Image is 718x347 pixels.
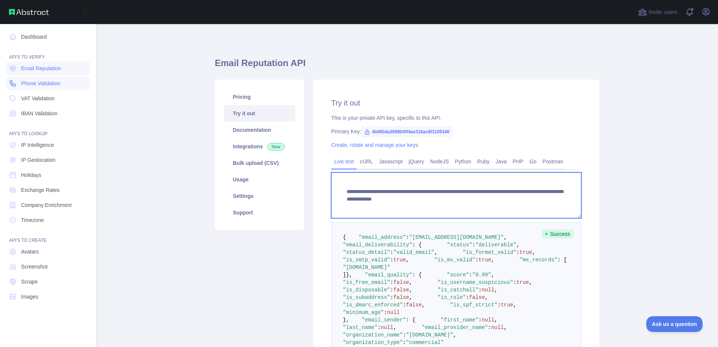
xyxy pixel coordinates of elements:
span: , [434,249,437,255]
span: : [377,324,380,330]
span: "status_detail" [343,249,390,255]
span: , [494,287,497,293]
span: "[DOMAIN_NAME]" [406,332,453,338]
span: null [482,317,495,323]
a: Settings [224,188,295,204]
span: true [520,249,532,255]
a: Screenshot [6,260,90,273]
span: "is_smtp_valid" [343,257,390,263]
iframe: Toggle Customer Support [646,316,703,332]
span: "first_name" [440,317,478,323]
a: Python [452,155,474,167]
span: "organization_name" [343,332,403,338]
span: : [466,294,469,300]
span: Company Enrichment [21,201,72,209]
span: "is_mx_valid" [434,257,475,263]
span: false [469,294,485,300]
span: Scrape [21,278,38,285]
span: "last_name" [343,324,377,330]
span: "deliverable" [475,242,516,248]
span: "email_deliverability" [343,242,412,248]
img: Abstract API [9,9,49,15]
a: IBAN Validation [6,107,90,120]
a: Avatars [6,245,90,258]
span: null [491,324,504,330]
a: Try it out [224,105,295,122]
span: "email_sender" [362,317,406,323]
span: : [390,294,393,300]
span: "is_format_valid" [463,249,516,255]
div: API'S TO CREATE [6,228,90,243]
span: , [504,324,507,330]
span: Screenshot [21,263,48,270]
a: NodeJS [427,155,452,167]
span: false [393,279,409,285]
span: { [343,234,346,240]
span: "email_quality" [365,272,412,278]
div: API'S TO LOOKUP [6,122,90,137]
span: , [409,294,412,300]
span: "minimum_age" [343,309,384,315]
span: ] [343,272,346,278]
a: Go [526,155,540,167]
a: IP Geolocation [6,153,90,167]
span: : [478,317,481,323]
span: Holidays [21,171,41,179]
span: , [504,234,507,240]
span: : { [406,317,415,323]
span: : [390,279,393,285]
span: : [403,302,406,308]
a: Postman [540,155,566,167]
span: , [393,324,396,330]
span: "score" [447,272,469,278]
a: Scrape [6,275,90,288]
span: : [475,257,478,263]
span: IP Geolocation [21,156,56,164]
span: Exchange Rates [21,186,60,194]
a: Usage [224,171,295,188]
span: true [516,279,529,285]
button: Invite users [637,6,679,18]
a: jQuery [406,155,427,167]
span: , [532,249,535,255]
div: API'S TO VERIFY [6,45,90,60]
span: "is_spf_strict" [450,302,498,308]
span: , [529,279,532,285]
span: "organization_type" [343,339,403,345]
a: Integrations New [224,138,295,155]
span: }, [346,272,352,278]
span: : [478,287,481,293]
a: Documentation [224,122,295,138]
a: Images [6,290,90,303]
span: : [488,324,491,330]
span: IBAN Validation [21,110,57,117]
a: Bulk upload (CSV) [224,155,295,171]
span: IP Intelligence [21,141,54,149]
span: : [390,249,393,255]
a: Live test [331,155,357,167]
span: 4b060da399904ff4ae316ac8f3105346 [361,126,453,137]
span: : [384,309,387,315]
span: , [491,272,494,278]
span: , [409,287,412,293]
span: "is_role" [437,294,466,300]
span: : [513,279,516,285]
span: VAT Validation [21,95,54,102]
span: , [406,257,409,263]
span: : [390,257,393,263]
span: "email_provider_name" [422,324,488,330]
a: Phone Validation [6,77,90,90]
span: "is_subaddress" [343,294,390,300]
span: true [501,302,513,308]
span: , [453,332,456,338]
span: "commercial" [406,339,444,345]
a: Email Reputation [6,62,90,75]
h1: Email Reputation API [215,57,599,75]
span: "[EMAIL_ADDRESS][DOMAIN_NAME]" [409,234,504,240]
span: Phone Validation [21,80,60,87]
span: "mx_records" [520,257,558,263]
span: "status" [447,242,472,248]
span: , [485,294,488,300]
span: "is_free_email" [343,279,390,285]
h2: Try it out [331,98,581,108]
